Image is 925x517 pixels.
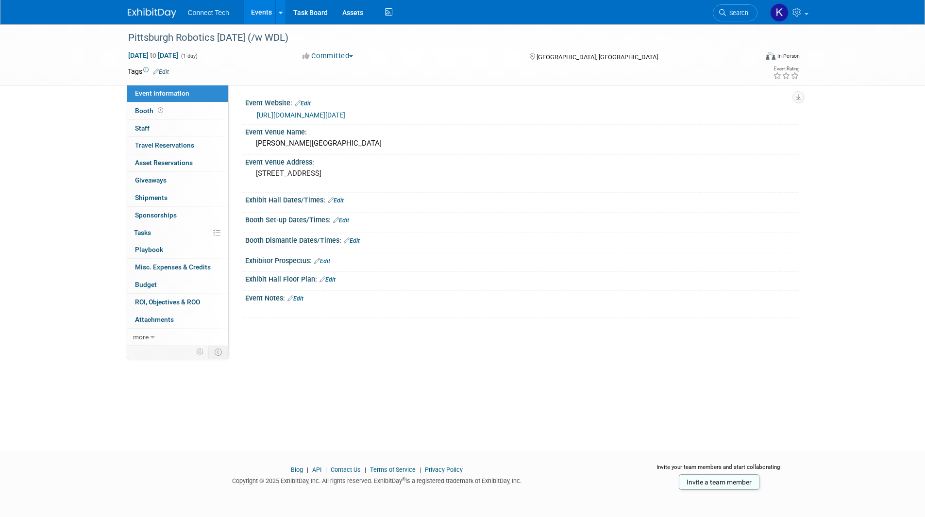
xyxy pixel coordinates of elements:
[726,9,748,17] span: Search
[127,329,228,346] a: more
[135,194,168,201] span: Shipments
[323,466,329,473] span: |
[304,466,311,473] span: |
[135,159,193,167] span: Asset Reservations
[127,154,228,171] a: Asset Reservations
[257,111,345,119] a: [URL][DOMAIN_NAME][DATE]
[362,466,369,473] span: |
[127,259,228,276] a: Misc. Expenses & Credits
[156,107,165,114] span: Booth not reserved yet
[127,189,228,206] a: Shipments
[127,120,228,137] a: Staff
[425,466,463,473] a: Privacy Policy
[679,474,759,490] a: Invite a team member
[135,246,163,253] span: Playbook
[331,466,361,473] a: Contact Us
[245,233,798,246] div: Booth Dismantle Dates/Times:
[135,89,189,97] span: Event Information
[134,229,151,236] span: Tasks
[252,136,790,151] div: [PERSON_NAME][GEOGRAPHIC_DATA]
[153,68,169,75] a: Edit
[192,346,209,358] td: Personalize Event Tab Strip
[777,52,800,60] div: In-Person
[245,125,798,137] div: Event Venue Name:
[328,197,344,204] a: Edit
[127,172,228,189] a: Giveaways
[135,141,194,149] span: Travel Reservations
[245,213,798,225] div: Booth Set-up Dates/Times:
[245,272,798,284] div: Exhibit Hall Floor Plan:
[127,224,228,241] a: Tasks
[770,3,789,22] img: Kara Price
[128,8,176,18] img: ExhibitDay
[245,193,798,205] div: Exhibit Hall Dates/Times:
[125,29,743,47] div: Pittsburgh Robotics [DATE] (/w WDL)
[188,9,229,17] span: Connect Tech
[208,346,228,358] td: Toggle Event Tabs
[713,4,757,21] a: Search
[133,333,149,341] span: more
[127,241,228,258] a: Playbook
[295,100,311,107] a: Edit
[135,298,200,306] span: ROI, Objectives & ROO
[135,176,167,184] span: Giveaways
[417,466,423,473] span: |
[291,466,303,473] a: Blog
[127,102,228,119] a: Booth
[135,281,157,288] span: Budget
[128,51,179,60] span: [DATE] [DATE]
[344,237,360,244] a: Edit
[127,207,228,224] a: Sponsorships
[333,217,349,224] a: Edit
[537,53,658,61] span: [GEOGRAPHIC_DATA], [GEOGRAPHIC_DATA]
[245,253,798,266] div: Exhibitor Prospectus:
[773,67,799,71] div: Event Rating
[287,295,303,302] a: Edit
[370,466,416,473] a: Terms of Service
[320,276,336,283] a: Edit
[128,474,627,485] div: Copyright © 2025 ExhibitDay, Inc. All rights reserved. ExhibitDay is a registered trademark of Ex...
[135,107,165,115] span: Booth
[180,53,198,59] span: (1 day)
[149,51,158,59] span: to
[256,169,465,178] pre: [STREET_ADDRESS]
[135,263,211,271] span: Misc. Expenses & Credits
[245,291,798,303] div: Event Notes:
[312,466,321,473] a: API
[700,50,800,65] div: Event Format
[127,294,228,311] a: ROI, Objectives & ROO
[766,52,775,60] img: Format-Inperson.png
[127,311,228,328] a: Attachments
[299,51,357,61] button: Committed
[128,67,169,76] td: Tags
[245,155,798,167] div: Event Venue Address:
[135,124,150,132] span: Staff
[314,258,330,265] a: Edit
[402,477,405,482] sup: ®
[135,211,177,219] span: Sponsorships
[135,316,174,323] span: Attachments
[127,85,228,102] a: Event Information
[127,137,228,154] a: Travel Reservations
[641,463,798,478] div: Invite your team members and start collaborating:
[127,276,228,293] a: Budget
[245,96,798,108] div: Event Website:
